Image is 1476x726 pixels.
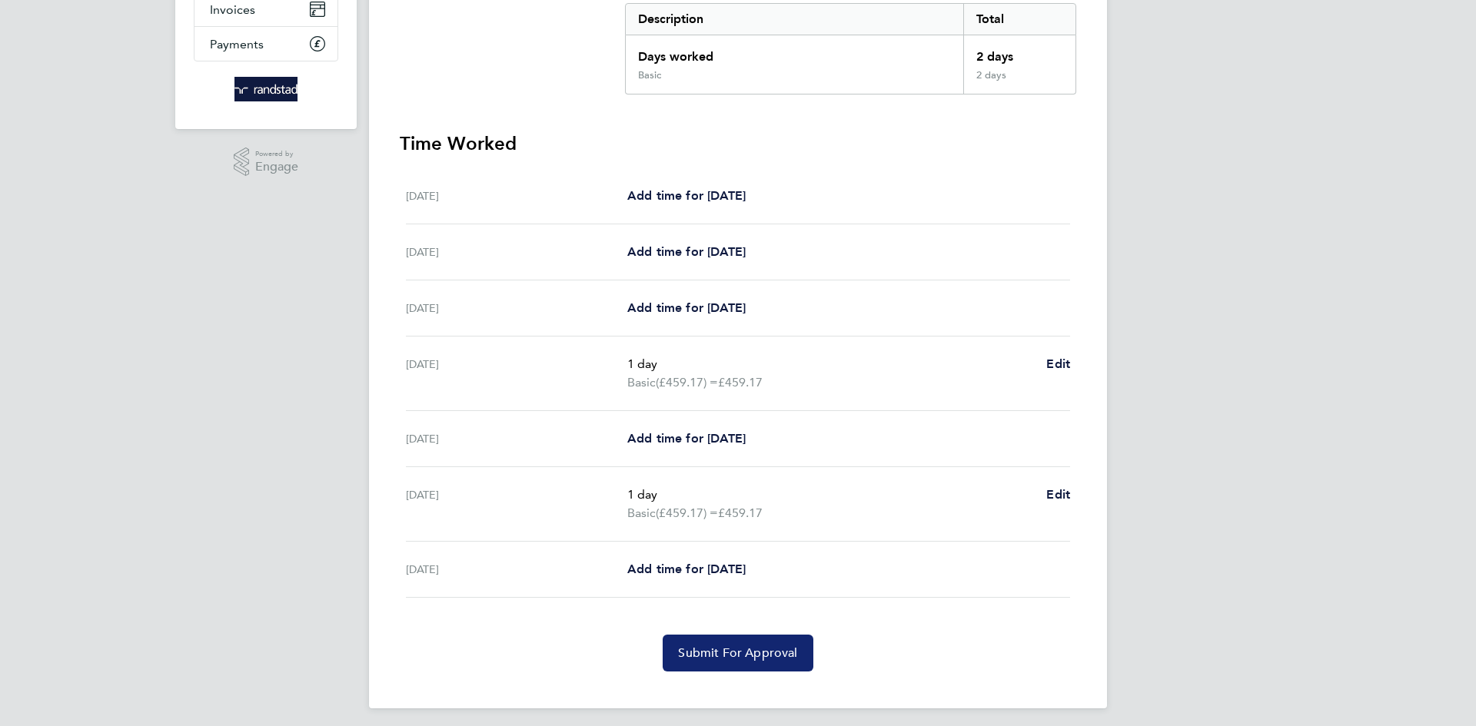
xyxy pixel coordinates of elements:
a: Go to home page [194,77,338,101]
a: Powered byEngage [234,148,299,177]
span: (£459.17) = [656,375,718,390]
img: randstad-logo-retina.png [234,77,298,101]
a: Payments [194,27,337,61]
div: Summary [625,3,1076,94]
a: Edit [1046,486,1070,504]
div: 2 days [963,69,1075,94]
div: 2 days [963,35,1075,69]
span: Basic [627,504,656,522]
span: Add time for [DATE] [627,244,746,259]
span: (£459.17) = [656,506,718,520]
a: Edit [1046,355,1070,373]
p: 1 day [627,486,1034,504]
span: Engage [255,161,298,174]
span: Edit [1046,356,1070,371]
a: Add time for [DATE] [627,243,746,261]
span: Add time for [DATE] [627,431,746,446]
div: [DATE] [406,486,627,522]
div: Days worked [626,35,963,69]
span: Add time for [DATE] [627,188,746,203]
a: Add time for [DATE] [627,560,746,578]
span: Powered by [255,148,298,161]
span: Submit For Approval [678,645,797,661]
div: Total [963,4,1075,35]
span: Add time for [DATE] [627,562,746,576]
button: Submit For Approval [663,635,813,671]
div: [DATE] [406,187,627,205]
a: Add time for [DATE] [627,299,746,317]
span: Basic [627,373,656,392]
a: Add time for [DATE] [627,187,746,205]
span: £459.17 [718,375,763,390]
div: [DATE] [406,243,627,261]
h3: Time Worked [400,131,1076,156]
div: Basic [638,69,661,81]
div: [DATE] [406,355,627,392]
span: Payments [210,37,264,51]
span: £459.17 [718,506,763,520]
div: [DATE] [406,429,627,448]
span: Add time for [DATE] [627,300,746,315]
p: 1 day [627,355,1034,373]
a: Add time for [DATE] [627,429,746,448]
div: [DATE] [406,560,627,578]
span: Edit [1046,487,1070,502]
span: Invoices [210,2,255,17]
div: [DATE] [406,299,627,317]
div: Description [626,4,963,35]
